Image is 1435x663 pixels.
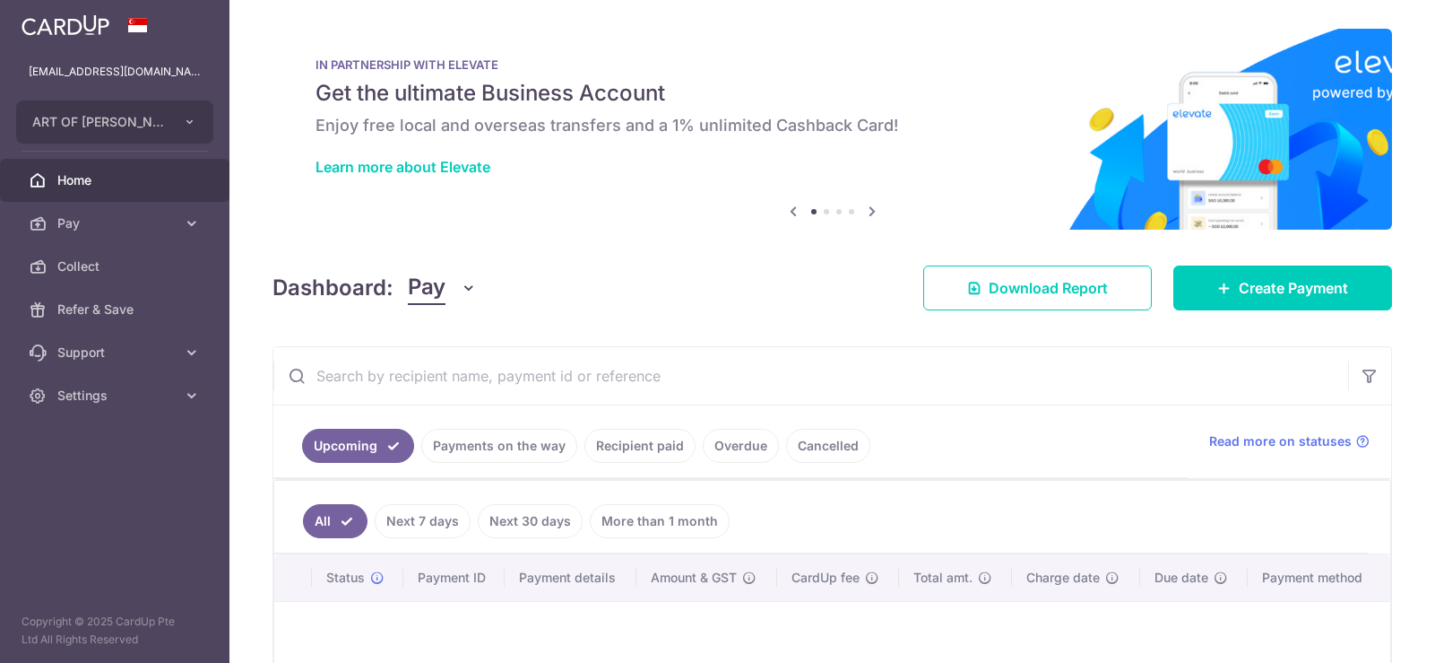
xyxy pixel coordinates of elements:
input: Search by recipient name, payment id or reference [273,347,1348,405]
a: Create Payment [1173,266,1392,310]
button: Pay [408,271,477,305]
h6: Enjoy free local and overseas transfers and a 1% unlimited Cashback Card! [316,115,1349,136]
img: CardUp [22,14,109,36]
span: Pay [408,271,445,305]
a: Recipient paid [584,429,696,463]
th: Payment details [505,554,636,601]
span: Due date [1154,569,1208,587]
p: [EMAIL_ADDRESS][DOMAIN_NAME] [29,63,201,81]
h4: Dashboard: [272,272,393,304]
span: Status [326,569,365,587]
span: Create Payment [1239,277,1348,299]
span: Download Report [989,277,1108,299]
a: Read more on statuses [1209,432,1370,450]
a: All [303,504,367,538]
h5: Get the ultimate Business Account [316,79,1349,108]
a: Overdue [703,429,779,463]
span: Refer & Save [57,301,176,318]
button: ART OF [PERSON_NAME]. LTD. [16,100,213,144]
span: Collect [57,257,176,275]
span: Pay [57,214,176,232]
img: Renovation banner [272,29,1392,230]
span: Total amt. [913,569,973,587]
p: IN PARTNERSHIP WITH ELEVATE [316,57,1349,72]
a: Download Report [923,266,1152,310]
a: Cancelled [786,429,870,463]
span: Amount & GST [651,569,737,587]
span: CardUp fee [791,569,860,587]
a: Next 30 days [478,504,583,538]
span: ART OF [PERSON_NAME]. LTD. [32,113,165,131]
span: Read more on statuses [1209,432,1352,450]
a: Upcoming [302,429,414,463]
th: Payment ID [403,554,505,601]
span: Settings [57,387,176,405]
a: Learn more about Elevate [316,158,490,176]
span: Support [57,344,176,362]
span: Home [57,171,176,189]
th: Payment method [1248,554,1390,601]
a: Next 7 days [375,504,471,538]
span: Charge date [1026,569,1100,587]
a: More than 1 month [590,504,730,538]
a: Payments on the way [421,429,577,463]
